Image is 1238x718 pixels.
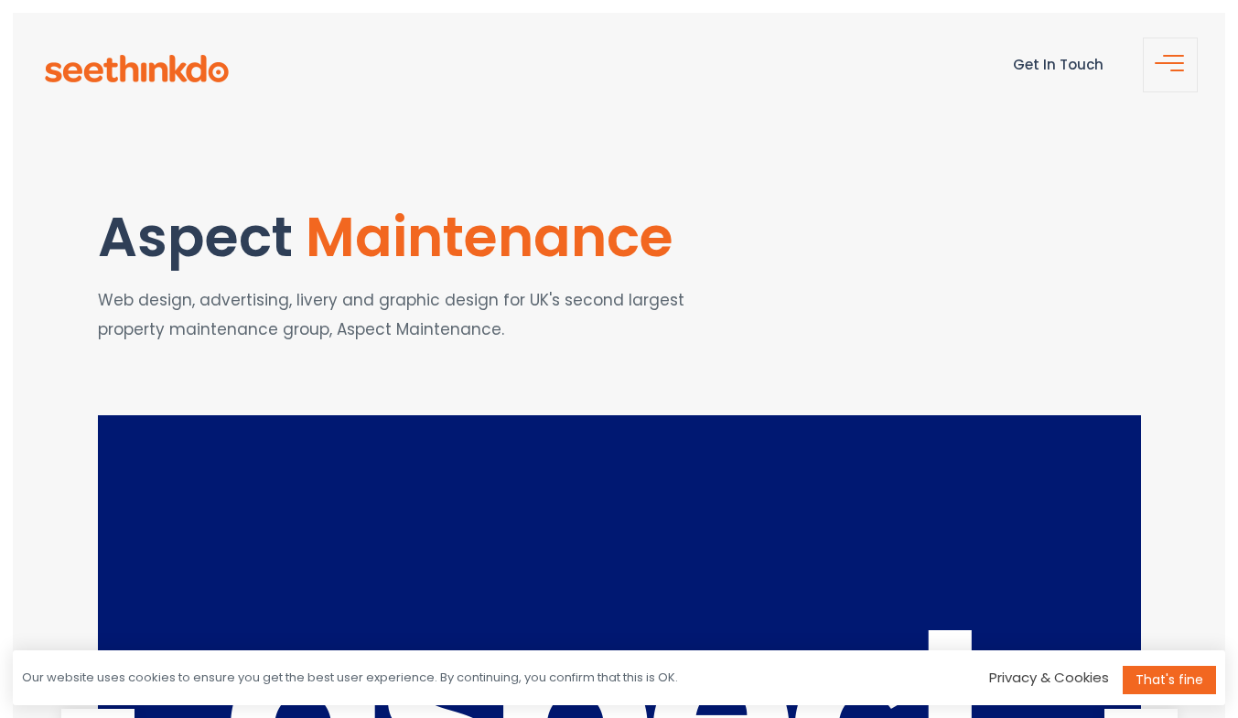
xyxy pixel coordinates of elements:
span: Maintenance [306,198,673,275]
span: Aspect [98,198,293,275]
p: Web design, advertising, livery and graphic design for UK's second largest property maintenance g... [98,285,695,345]
h1: Aspect Maintenance [98,207,695,267]
div: Our website uses cookies to ensure you get the best user experience. By continuing, you confirm t... [22,670,678,687]
a: That's fine [1123,666,1216,694]
img: see-think-do-logo.png [45,55,229,82]
a: Get In Touch [1013,55,1103,74]
a: Privacy & Cookies [989,668,1109,687]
